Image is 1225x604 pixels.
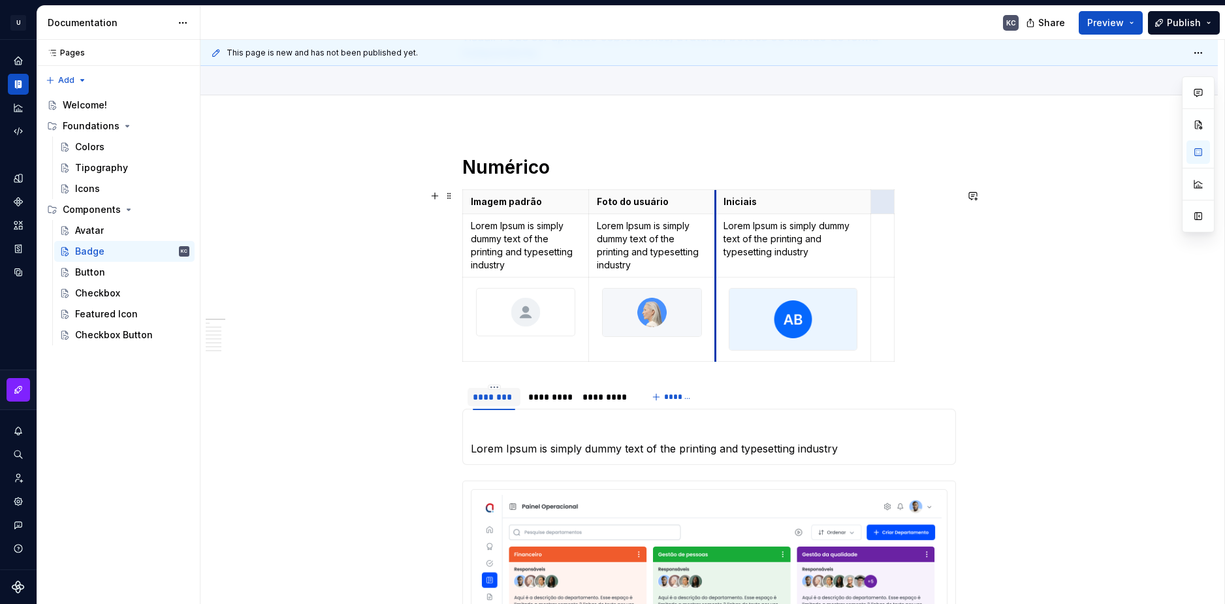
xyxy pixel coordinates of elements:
[8,238,29,259] a: Storybook stories
[75,161,128,174] div: Tipography
[1006,18,1016,28] div: KC
[8,468,29,488] a: Invite team
[8,421,29,441] button: Notifications
[471,441,947,456] p: Lorem Ipsum is simply dummy text of the printing and typesetting industry
[8,121,29,142] a: Code automation
[8,262,29,283] a: Data sources
[58,75,74,86] span: Add
[471,219,581,272] p: Lorem Ipsum is simply dummy text of the printing and typesetting industry
[1087,16,1124,29] span: Preview
[75,287,120,300] div: Checkbox
[1148,11,1220,35] button: Publish
[42,116,195,136] div: Foundations
[75,182,100,195] div: Icons
[8,215,29,236] a: Assets
[1019,11,1074,35] button: Share
[42,48,85,58] div: Pages
[75,245,104,258] div: Badge
[54,304,195,325] a: Featured Icon
[10,15,26,31] div: U
[8,50,29,71] a: Home
[724,219,863,259] p: Lorem Ipsum is simply dummy text of the printing and typesetting industry
[8,97,29,118] a: Analytics
[42,95,195,345] div: Page tree
[42,71,91,89] button: Add
[8,444,29,465] button: Search ⌘K
[471,195,581,208] p: Imagem padrão
[603,289,701,336] img: 64acedf9-827b-4ffa-b04e-79d583e17c5c.png
[54,325,195,345] a: Checkbox Button
[75,308,138,321] div: Featured Icon
[54,241,195,262] a: BadgeKC
[75,328,153,342] div: Checkbox Button
[227,48,418,58] span: This page is new and has not been published yet.
[75,266,105,279] div: Button
[8,491,29,512] a: Settings
[477,289,575,336] img: d2a92493-bbb2-416c-8b46-24069fe8b363.png
[75,224,104,237] div: Avatar
[1079,11,1143,35] button: Preview
[54,136,195,157] a: Colors
[12,580,25,594] svg: Supernova Logo
[3,8,34,37] button: U
[63,119,119,133] div: Foundations
[54,283,195,304] a: Checkbox
[75,140,104,153] div: Colors
[1038,16,1065,29] span: Share
[48,16,171,29] div: Documentation
[8,168,29,189] a: Design tokens
[597,219,707,272] p: Lorem Ipsum is simply dummy text of the printing and typesetting industry
[471,417,947,456] section-item: Numérico
[42,199,195,220] div: Components
[597,195,707,208] p: Foto do usuário
[54,262,195,283] a: Button
[8,191,29,212] a: Components
[63,99,107,112] div: Welcome!
[8,74,29,95] a: Documentation
[181,245,187,258] div: KC
[462,155,956,179] h1: Numérico
[1167,16,1201,29] span: Publish
[54,178,195,199] a: Icons
[42,95,195,116] a: Welcome!
[63,203,121,216] div: Components
[724,195,863,208] p: Iniciais
[729,289,857,350] img: 477606b3-feb8-45f1-9b46-4fc82cad6fa6.png
[54,220,195,241] a: Avatar
[8,515,29,535] button: Contact support
[54,157,195,178] a: Tipography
